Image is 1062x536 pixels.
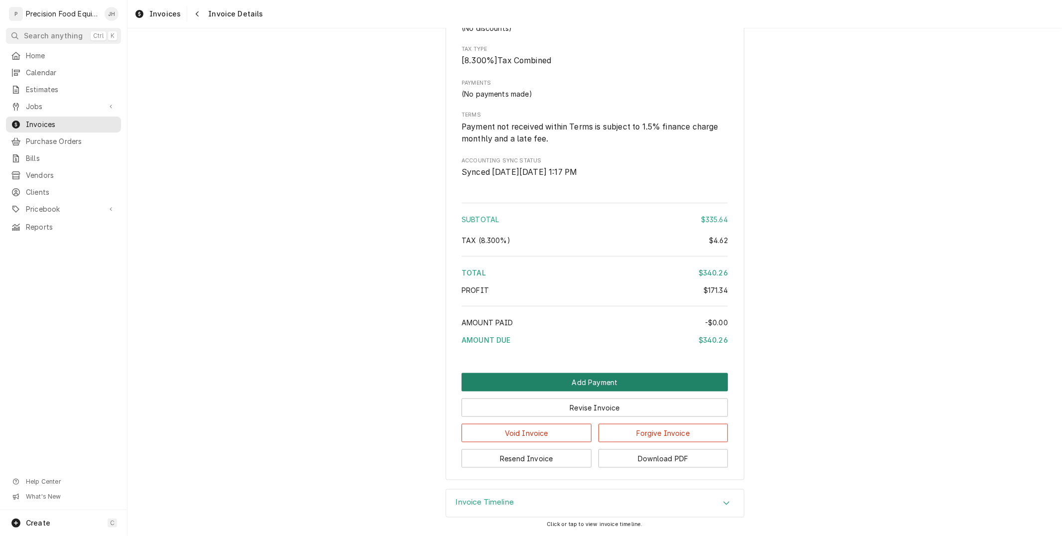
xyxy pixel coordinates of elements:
[26,519,50,527] span: Create
[462,199,728,352] div: Amount Summary
[704,285,728,295] div: $171.34
[446,490,744,518] button: Accordion Details Expand Trigger
[462,424,591,442] button: Void Invoice
[6,201,121,217] a: Go to Pricebook
[462,111,728,119] span: Terms
[6,475,121,489] a: Go to Help Center
[462,373,728,468] div: Button Group
[24,31,83,41] span: Search anything
[6,99,121,115] a: Go to Jobs
[462,215,499,224] span: Subtotal
[462,318,513,327] span: Amount Paid
[26,170,116,180] span: Vendors
[462,157,728,178] div: Accounting Sync Status
[105,7,118,21] div: JH
[6,65,121,81] a: Calendar
[462,399,728,417] button: Revise Invoice
[130,6,185,22] a: Invoices
[701,214,728,225] div: $335.64
[705,317,728,328] div: -$0.00
[462,268,486,277] span: Total
[462,55,728,67] span: Tax Type
[462,417,728,442] div: Button Group Row
[462,286,489,294] span: Profit
[462,317,728,328] div: Amount Paid
[462,166,728,178] span: Accounting Sync Status
[462,111,728,144] div: Terms
[462,285,728,295] div: Profit
[6,28,121,44] button: Search anythingCtrlK
[462,392,728,417] div: Button Group Row
[105,7,118,21] div: Jason Hertel's Avatar
[6,219,121,235] a: Reports
[149,9,181,19] span: Invoices
[462,121,728,144] span: Terms
[462,56,551,65] span: [ 8.300 %] Tax Combined
[462,373,728,392] button: Add Payment
[110,519,115,527] span: C
[6,150,121,166] a: Bills
[462,157,728,165] span: Accounting Sync Status
[6,167,121,183] a: Vendors
[446,489,744,518] div: Invoice Timeline
[462,268,728,278] div: Total
[26,68,116,78] span: Calendar
[462,79,728,99] div: Payments
[6,134,121,149] a: Purchase Orders
[462,214,728,225] div: Subtotal
[598,449,728,468] button: Download PDF
[26,204,101,214] span: Pricebook
[462,122,720,143] span: Payment not received within Terms is subject to 1.5% finance charge monthly and a late fee.
[93,32,104,40] span: Ctrl
[6,117,121,133] a: Invoices
[446,490,744,518] div: Accordion Header
[26,136,116,146] span: Purchase Orders
[462,442,728,468] div: Button Group Row
[6,490,121,504] a: Go to What's New
[456,498,514,507] h3: Invoice Timeline
[462,45,728,53] span: Tax Type
[9,7,23,21] div: P
[699,335,728,345] div: $340.26
[6,82,121,98] a: Estimates
[598,424,728,442] button: Forgive Invoice
[111,32,115,40] span: K
[462,449,591,468] button: Resend Invoice
[462,373,728,392] div: Button Group Row
[547,522,642,528] span: Click or tap to view invoice timeline.
[26,153,116,163] span: Bills
[709,235,728,246] div: $4.62
[9,7,23,21] div: Precision Food Equipment LLC's Avatar
[26,102,101,112] span: Jobs
[462,45,728,67] div: Tax Type
[26,493,115,501] span: What's New
[189,6,205,22] button: Navigate back
[26,120,116,130] span: Invoices
[462,235,728,246] div: Tax
[462,336,511,344] span: Amount Due
[6,184,121,200] a: Clients
[462,236,510,245] span: Tax ( 8.300% )
[26,222,116,232] span: Reports
[699,268,728,278] div: $340.26
[462,79,728,87] label: Payments
[26,478,115,486] span: Help Center
[6,48,121,64] a: Home
[26,85,116,95] span: Estimates
[26,51,116,61] span: Home
[26,187,116,197] span: Clients
[462,167,577,177] span: Synced [DATE][DATE] 1:17 PM
[462,335,728,345] div: Amount Due
[26,9,99,19] div: Precision Food Equipment LLC
[205,9,263,19] span: Invoice Details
